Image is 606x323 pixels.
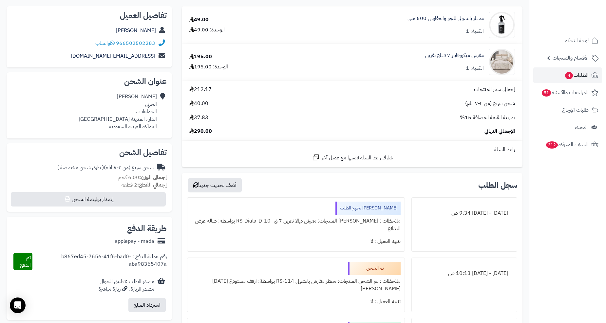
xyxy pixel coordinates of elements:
[12,78,167,85] h2: عنوان الشحن
[128,298,166,312] button: استرداد المبلغ
[189,100,208,107] span: 40.00
[545,140,589,149] span: السلات المتروكة
[20,254,31,269] span: تم الدفع
[99,285,154,293] div: مصدر الزيارة: زيارة مباشرة
[335,202,401,215] div: [PERSON_NAME] تجهيز الطلب
[32,253,167,270] div: رقم عملية الدفع : b867ed45-7656-41f6-bad0-aba98365407a
[191,295,401,308] div: تنبيه العميل : لا
[466,27,484,35] div: الكمية: 1
[116,39,155,47] a: 966502502283
[312,153,393,162] a: شارك رابط السلة نفسها مع عميل آخر
[12,11,167,19] h2: تفاصيل العميل
[188,178,242,192] button: أضف تحديث جديد
[191,215,401,235] div: ملاحظات : [PERSON_NAME] المنتجات: مفرش ديالا نفرين 7 ق -RS-Diala-D-10 بواسطة: صالة عرض البدائع
[11,192,166,206] button: إصدار بوليصة الشحن
[321,154,393,162] span: شارك رابط السلة نفسها مع عميل آخر
[533,102,602,118] a: طلبات الإرجاع
[57,164,104,171] span: ( طرق شحن مخصصة )
[465,100,515,107] span: شحن سريع (من ٢-٧ ايام)
[189,128,212,135] span: 290.00
[533,137,602,153] a: السلات المتروكة312
[416,267,513,280] div: [DATE] - [DATE] 10:13 ص
[546,141,558,149] span: 312
[474,86,515,93] span: إجمالي سعر المنتجات
[116,27,156,34] a: [PERSON_NAME]
[189,16,209,24] div: 49.00
[348,262,401,275] div: تم الشحن
[79,93,157,130] div: [PERSON_NAME] الحربي الجماعات ، الدار ، المدينة [GEOGRAPHIC_DATA] المملكة العربية السعودية
[484,128,515,135] span: الإجمالي النهائي
[12,149,167,156] h2: تفاصيل الشحن
[191,275,401,295] div: ملاحظات : تم الشحن المنتجات: معطر مفارش باتشولي RS-114 بواسطة: ارفف مستودع [DATE][PERSON_NAME]
[184,146,520,153] div: رابط السلة
[115,238,154,245] div: applepay - mada
[407,15,484,22] a: معطر باتشولي للجو والمفارش 500 ملي
[57,164,154,171] div: شحن سريع (من ٢-٧ ايام)
[565,72,573,79] span: 4
[489,12,515,38] img: 1735996391-221101010009-90x90.jpg
[127,224,167,232] h2: طريقة الدفع
[460,114,515,121] span: ضريبة القيمة المضافة 15%
[542,89,551,97] span: 51
[564,71,589,80] span: الطلبات
[533,67,602,83] a: الطلبات4
[533,33,602,48] a: لوحة التحكم
[564,36,589,45] span: لوحة التحكم
[425,52,484,59] a: مفرش ميكروفايبر 7 قطع نفرين
[553,53,589,63] span: الأقسام والمنتجات
[10,297,26,313] div: Open Intercom Messenger
[575,123,588,132] span: العملاء
[189,114,208,121] span: 37.83
[466,64,484,72] div: الكمية: 1
[191,235,401,248] div: تنبيه العميل : لا
[478,181,517,189] h3: سجل الطلب
[99,278,154,293] div: مصدر الطلب :تطبيق الجوال
[561,18,600,32] img: logo-2.png
[562,105,589,115] span: طلبات الإرجاع
[189,26,225,34] div: الوحدة: 49.00
[416,207,513,220] div: [DATE] - [DATE] 9:34 ص
[118,173,167,181] small: 6.00 كجم
[95,39,115,47] a: واتساب
[541,88,589,97] span: المراجعات والأسئلة
[137,181,167,189] strong: إجمالي القطع:
[189,53,212,61] div: 195.00
[533,119,602,135] a: العملاء
[122,181,167,189] small: 2 قطعة
[533,85,602,100] a: المراجعات والأسئلة51
[71,52,155,60] a: [EMAIL_ADDRESS][DOMAIN_NAME]
[489,49,515,75] img: 1754396674-1-90x90.jpg
[139,173,167,181] strong: إجمالي الوزن:
[189,63,228,71] div: الوحدة: 195.00
[189,86,212,93] span: 212.17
